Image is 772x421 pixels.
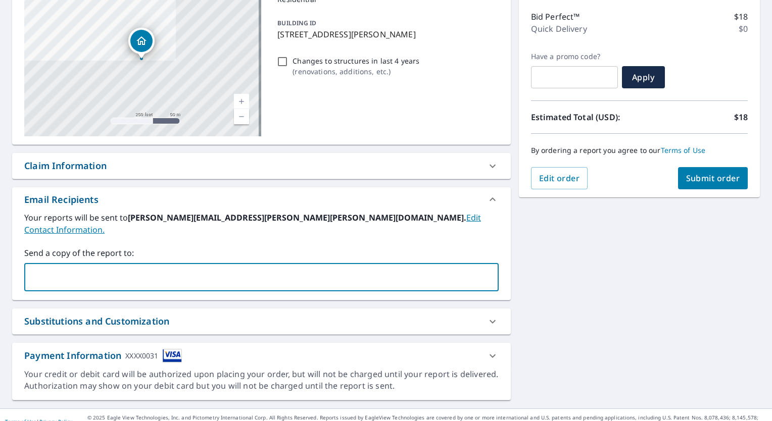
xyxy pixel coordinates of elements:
label: Your reports will be sent to [24,212,499,236]
span: Edit order [539,173,580,184]
b: [PERSON_NAME][EMAIL_ADDRESS][PERSON_NAME][PERSON_NAME][DOMAIN_NAME]. [128,212,466,223]
a: Current Level 17, Zoom In [234,94,249,109]
div: Your credit or debit card will be authorized upon placing your order, but will not be charged unt... [24,369,499,392]
span: Apply [630,72,657,83]
button: Apply [622,66,665,88]
div: Claim Information [12,153,511,179]
p: BUILDING ID [277,19,316,27]
p: Changes to structures in last 4 years [293,56,419,66]
p: $18 [734,11,748,23]
div: Email Recipients [12,187,511,212]
img: cardImage [163,349,182,362]
p: [STREET_ADDRESS][PERSON_NAME] [277,28,494,40]
p: $0 [739,23,748,35]
p: Bid Perfect™ [531,11,580,23]
label: Send a copy of the report to: [24,247,499,259]
a: Current Level 17, Zoom Out [234,109,249,124]
p: By ordering a report you agree to our [531,146,748,155]
p: $18 [734,111,748,123]
div: Payment Information [24,349,182,362]
span: Submit order [686,173,740,184]
label: Have a promo code? [531,52,618,61]
button: Submit order [678,167,748,189]
button: Edit order [531,167,588,189]
p: ( renovations, additions, etc. ) [293,66,419,77]
div: XXXX0031 [125,349,158,362]
a: Terms of Use [661,145,706,155]
div: Substitutions and Customization [24,314,169,328]
div: Email Recipients [24,193,99,206]
div: Payment InformationXXXX0031cardImage [12,343,511,369]
div: Substitutions and Customization [12,308,511,334]
div: Dropped pin, building 1, Residential property, 3917 Jost Farm Way Florissant, MO 63034 [128,28,155,59]
p: Quick Delivery [531,23,587,35]
div: Claim Information [24,159,107,173]
p: Estimated Total (USD): [531,111,640,123]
